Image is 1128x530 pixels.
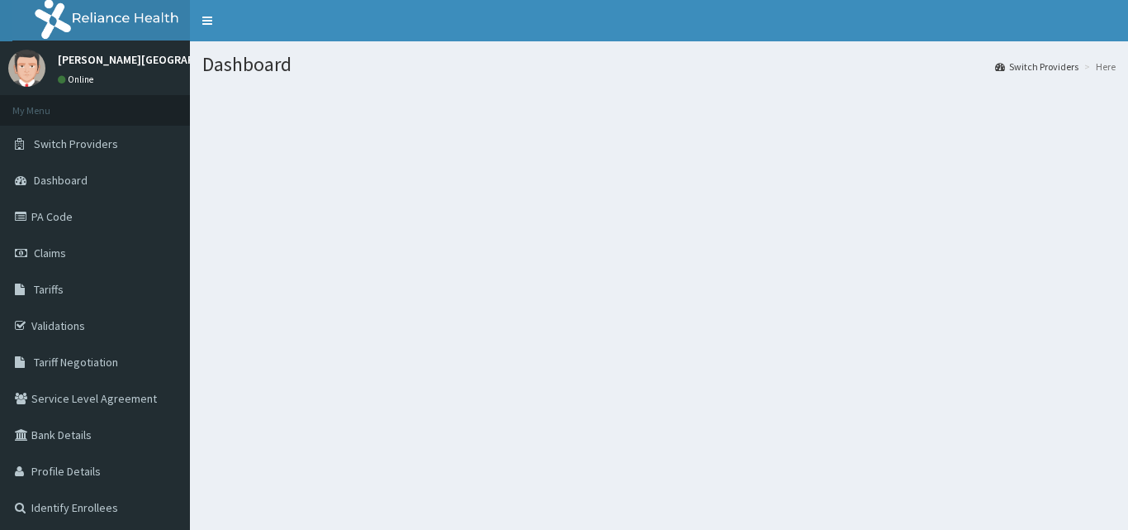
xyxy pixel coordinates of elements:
[34,246,66,260] span: Claims
[202,54,1116,75] h1: Dashboard
[34,282,64,297] span: Tariffs
[1080,60,1116,74] li: Here
[34,173,88,188] span: Dashboard
[8,50,45,87] img: User Image
[34,355,118,370] span: Tariff Negotiation
[58,74,97,85] a: Online
[58,54,248,65] p: [PERSON_NAME][GEOGRAPHIC_DATA]
[995,60,1078,74] a: Switch Providers
[34,136,118,151] span: Switch Providers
